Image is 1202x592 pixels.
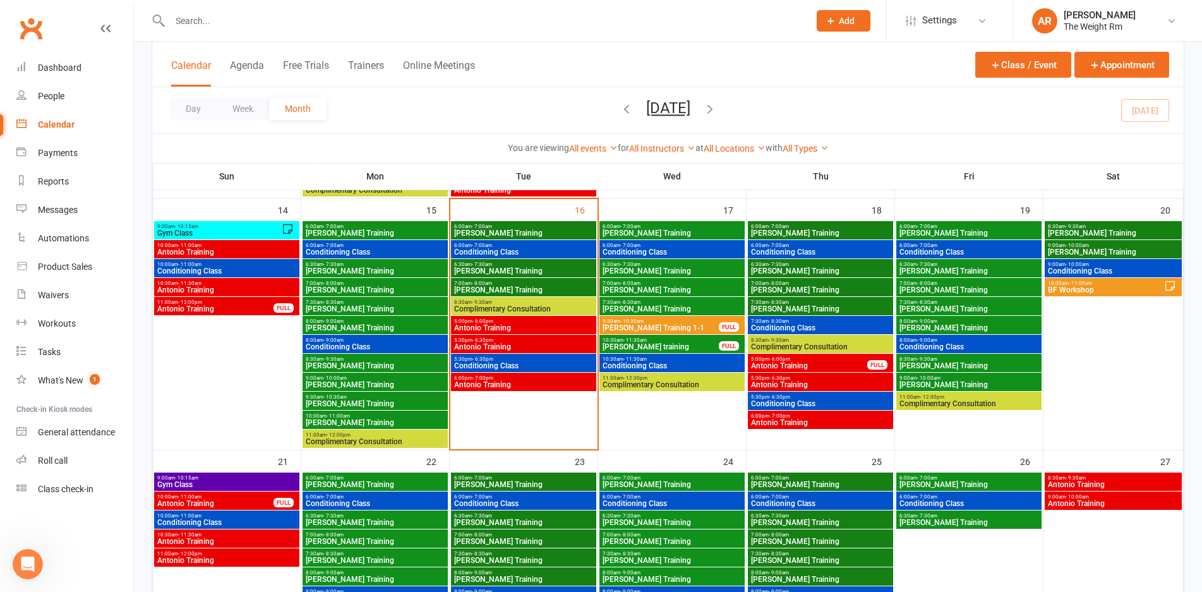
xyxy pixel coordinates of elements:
span: - 7:30am [472,262,492,267]
span: - 7:00pm [472,375,493,381]
div: People [38,91,64,101]
span: 7:30am [305,299,445,305]
span: 8:00am [305,337,445,343]
span: [PERSON_NAME] Training [305,305,445,313]
span: - 11:30am [623,337,647,343]
span: 6:30am [454,262,594,267]
a: Dashboard [16,54,133,82]
div: 22 [426,450,449,471]
span: 5:30pm [454,337,594,343]
strong: with [766,143,783,153]
span: 6:00am [750,494,891,500]
span: 9:00am [899,375,1039,381]
span: 10:00am [157,262,297,267]
button: Add [817,10,870,32]
span: - 9:30am [1066,224,1086,229]
span: 8:30am [1047,475,1179,481]
span: 10:30am [602,337,719,343]
span: 7:00am [899,281,1039,286]
span: - 12:00pm [178,299,202,305]
span: - 8:30am [917,299,937,305]
span: - 7:00am [323,494,344,500]
span: - 10:15am [175,224,198,229]
span: 1 [90,374,100,385]
div: General attendance [38,427,115,437]
span: [PERSON_NAME] Training [305,324,445,332]
div: FULL [273,303,294,313]
span: - 7:00am [620,243,640,248]
span: Conditioning Class [157,267,297,275]
span: - 11:30am [178,281,201,286]
th: Thu [747,163,895,190]
div: Class check-in [38,484,93,494]
span: Antonio Training [157,248,297,256]
button: Day [170,97,217,120]
div: AR [1032,8,1057,33]
a: Calendar [16,111,133,139]
span: Conditioning Class [305,248,445,256]
span: Conditioning Class [1047,267,1179,275]
span: Antonio Training [750,419,891,426]
span: 6:00am [899,494,1039,500]
span: - 8:00am [769,281,789,286]
span: - 6:30pm [472,337,493,343]
span: 6:00am [602,224,742,229]
span: 5:00pm [454,318,594,324]
span: [PERSON_NAME] training [602,343,719,351]
span: Antonio Training [454,324,594,332]
span: - 6:00pm [769,356,790,362]
span: - 7:00pm [769,413,790,419]
button: Class / Event [975,52,1071,78]
button: Free Trials [283,59,329,87]
span: Conditioning Class [899,343,1039,351]
span: [PERSON_NAME] Training [899,267,1039,275]
span: 8:30am [1047,224,1179,229]
a: Messages [16,196,133,224]
span: 11:30am [602,375,742,381]
span: 10:00am [305,413,445,419]
span: BF Workshop [1047,286,1164,294]
span: - 6:30pm [769,394,790,400]
span: [PERSON_NAME] Training [899,324,1039,332]
span: - 7:30am [769,262,789,267]
div: 16 [575,199,598,220]
div: Roll call [38,456,68,466]
span: Complimentary Consultation [750,343,891,351]
span: 6:00am [602,475,742,481]
strong: You are viewing [508,143,569,153]
span: - 12:30pm [623,375,647,381]
a: Product Sales [16,253,133,281]
span: Antonio Training [1047,481,1179,488]
span: [PERSON_NAME] Training [602,229,742,237]
span: Antonio Training [157,305,274,313]
span: [PERSON_NAME] Training [305,267,445,275]
div: Waivers [38,290,69,300]
span: 6:00am [454,494,594,500]
span: - 8:30am [769,299,789,305]
span: 7:30am [750,299,891,305]
span: [PERSON_NAME] Training [305,362,445,370]
span: - 7:00am [917,224,937,229]
div: [PERSON_NAME] [1064,9,1136,21]
span: - 10:15am [175,475,198,481]
span: 6:00am [750,243,891,248]
span: [PERSON_NAME] Training [305,381,445,389]
span: [PERSON_NAME] Training [454,286,594,294]
a: What's New1 [16,366,133,395]
a: Reports [16,167,133,196]
span: 6:00am [305,494,445,500]
span: [PERSON_NAME] Training [899,481,1039,488]
span: Conditioning Class [602,248,742,256]
span: Complimentary Consultation [305,438,445,445]
div: 15 [426,199,449,220]
span: - 7:00am [917,243,937,248]
span: 7:30am [602,299,742,305]
span: 8:00am [305,318,445,324]
span: Antonio Training [454,381,594,389]
button: Online Meetings [403,59,475,87]
span: - 7:00am [620,224,640,229]
div: Workouts [38,318,76,329]
span: - 10:00am [917,375,941,381]
th: Mon [301,163,450,190]
span: - 8:00am [472,281,492,286]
